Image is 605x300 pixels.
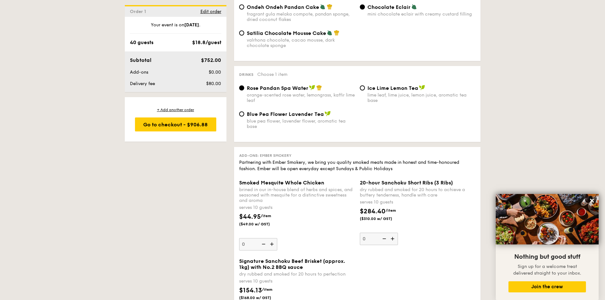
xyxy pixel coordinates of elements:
[239,30,244,36] input: Satilia Chocolate Mousse Cakevalrhona chocolate, cacao mousse, dark chocolate sponge
[247,118,355,129] div: blue pea flower, lavender flower, aromatic tea base
[239,204,355,211] div: serves 10 guests
[257,72,287,77] span: Choose 1 item
[130,81,155,86] span: Delivery fee
[320,4,326,10] img: icon-vegetarian.fe4039eb.svg
[239,278,355,284] div: serves 10 guests
[261,214,271,218] span: /item
[239,238,277,250] input: Smoked Mesquite Whole Chickenbrined in our in-house blend of herbs and spices, and seasoned with ...
[247,85,308,91] span: Rose Pandan Spa Water
[247,11,355,22] div: fragrant gula melaka compote, pandan sponge, dried coconut flakes
[587,196,597,206] button: Close
[239,180,324,186] span: Smoked Mesquite Whole Chicken
[379,233,388,245] img: icon-reduce.1d2dbef1.svg
[496,194,599,244] img: DSC07876-Edit02-Large.jpeg
[247,30,326,36] span: Satilia Chocolate Mousse Cake
[239,222,282,227] span: ($49.00 w/ GST)
[239,258,345,270] span: Signature Sanchoku Beef Brisket (approx. 1kg) with No.2 BBQ sauce
[325,111,331,117] img: icon-vegan.f8ff3823.svg
[239,159,475,172] div: Partnering with Ember Smokery, we bring you quality smoked meats made in honest and time-honoured...
[209,70,221,75] span: $0.00
[388,233,398,245] img: icon-add.58712e84.svg
[327,30,333,36] img: icon-vegetarian.fe4039eb.svg
[130,22,221,34] div: Your event is on .
[130,9,149,14] span: Order 1
[239,111,244,117] input: Blue Pea Flower Lavender Teablue pea flower, lavender flower, aromatic tea base
[367,11,475,17] div: mini chocolate eclair with creamy custard filling
[360,233,398,245] input: 20-hour Sanchoku Short Ribs (3 Ribs)dry rubbed and smoked for 20 hours to achieve a buttery tende...
[419,85,425,90] img: icon-vegan.f8ff3823.svg
[367,4,411,10] span: Chocolate Eclair
[367,85,418,91] span: Ice Lime Lemon Tea
[192,39,221,46] div: $18.8/guest
[247,37,355,48] div: valrhona chocolate, cacao mousse, dark chocolate sponge
[360,180,453,186] span: 20-hour Sanchoku Short Ribs (3 Ribs)
[239,213,261,221] span: $44.95
[135,117,216,131] div: Go to checkout - $906.88
[386,208,396,213] span: /item
[262,287,272,292] span: /item
[239,271,355,277] div: dry rubbed and smoked for 20 hours to perfection
[360,216,403,221] span: ($310.00 w/ GST)
[360,4,365,10] input: Chocolate Eclairmini chocolate eclair with creamy custard filling
[239,287,262,294] span: $154.13
[201,57,221,63] span: $752.00
[239,153,292,158] span: Add-ons: Ember Smokery
[258,238,268,250] img: icon-reduce.1d2dbef1.svg
[184,22,199,28] strong: [DATE]
[206,81,221,86] span: $80.00
[514,253,580,261] span: Nothing but good stuff
[239,187,355,203] div: brined in our in-house blend of herbs and spices, and seasoned with mesquite for a distinctive sw...
[367,92,475,103] div: lime leaf, lime juice, lemon juice, aromatic tea base
[247,111,324,117] span: Blue Pea Flower Lavender Tea
[334,30,339,36] img: icon-chef-hat.a58ddaea.svg
[360,208,386,215] span: $284.40
[135,107,216,112] div: + Add another order
[239,72,253,77] span: Drinks
[130,39,153,46] div: 40 guests
[513,264,581,276] span: Sign up for a welcome treat delivered straight to your inbox.
[411,4,417,10] img: icon-vegetarian.fe4039eb.svg
[268,238,277,250] img: icon-add.58712e84.svg
[360,85,365,90] input: Ice Lime Lemon Tealime leaf, lime juice, lemon juice, aromatic tea base
[316,85,322,90] img: icon-chef-hat.a58ddaea.svg
[360,199,475,205] div: serves 10 guests
[309,85,315,90] img: icon-vegan.f8ff3823.svg
[327,4,333,10] img: icon-chef-hat.a58ddaea.svg
[247,4,319,10] span: Ondeh Ondeh Pandan Cake
[508,281,586,292] button: Join the crew
[239,4,244,10] input: Ondeh Ondeh Pandan Cakefragrant gula melaka compote, pandan sponge, dried coconut flakes
[130,57,151,63] span: Subtotal
[239,85,244,90] input: Rose Pandan Spa Waterorange-scented rose water, lemongrass, kaffir lime leaf
[247,92,355,103] div: orange-scented rose water, lemongrass, kaffir lime leaf
[130,70,148,75] span: Add-ons
[360,187,475,198] div: dry rubbed and smoked for 20 hours to achieve a buttery tenderness, handle with care
[200,9,221,14] span: Edit order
